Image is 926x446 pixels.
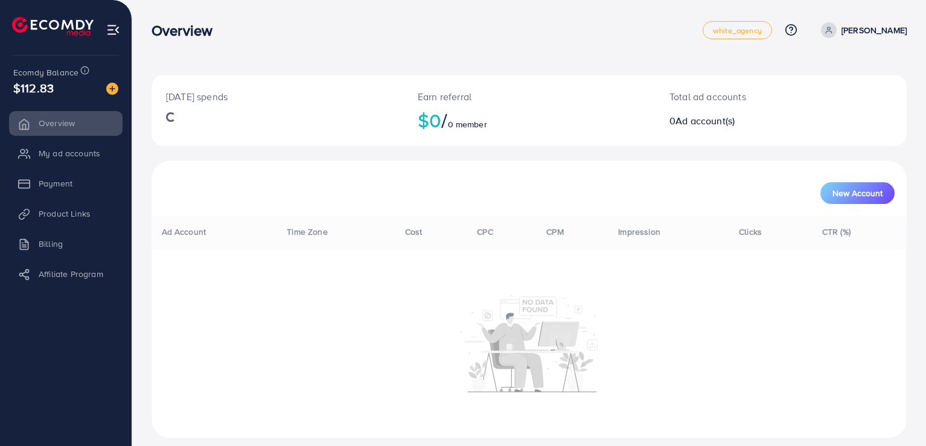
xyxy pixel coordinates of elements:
[152,22,222,39] h3: Overview
[832,189,883,197] span: New Account
[675,114,735,127] span: Ad account(s)
[166,89,389,104] p: [DATE] spends
[13,79,54,97] span: $112.83
[669,89,829,104] p: Total ad accounts
[816,22,907,38] a: [PERSON_NAME]
[669,115,829,127] h2: 0
[418,109,640,132] h2: $0
[820,182,895,204] button: New Account
[13,66,78,78] span: Ecomdy Balance
[703,21,772,39] a: white_agency
[441,106,447,134] span: /
[106,83,118,95] img: image
[12,17,94,36] img: logo
[713,27,762,34] span: white_agency
[418,89,640,104] p: Earn referral
[841,23,907,37] p: [PERSON_NAME]
[106,23,120,37] img: menu
[448,118,487,130] span: 0 member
